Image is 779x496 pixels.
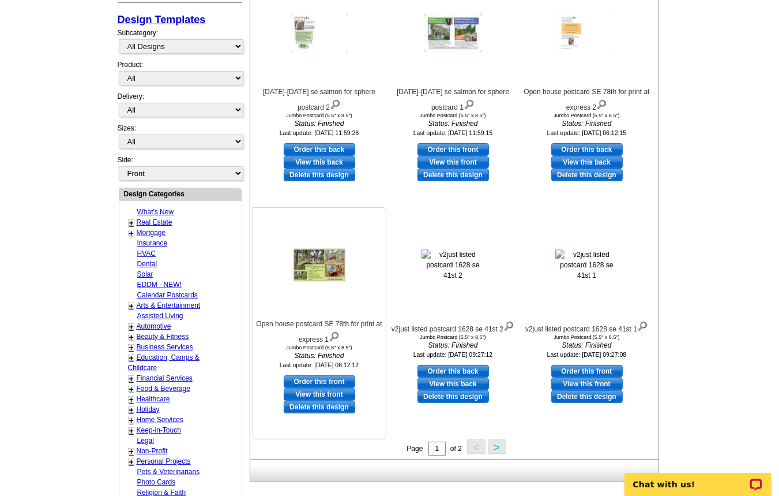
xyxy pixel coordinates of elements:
[284,143,355,156] a: use this design
[256,345,383,350] div: Jumbo Postcard (5.5" x 8.5")
[637,319,648,331] img: view design details
[119,188,242,199] div: Design Categories
[137,322,171,330] a: Automotive
[280,129,359,136] small: Last update: [DATE] 11:59:26
[118,91,242,123] div: Delivery:
[118,59,242,91] div: Product:
[547,351,627,358] small: Last update: [DATE] 09:27:08
[137,260,157,268] a: Dental
[524,340,650,350] i: Status: Finished
[137,395,170,403] a: Healthcare
[330,97,341,110] img: view design details
[390,334,517,340] div: Jumbo Postcard (5.5" x 8.5")
[129,353,134,363] a: +
[284,169,355,181] a: Delete this design
[137,416,183,424] a: Home Services
[390,340,517,350] i: Status: Finished
[524,334,650,340] div: Jumbo Postcard (5.5" x 8.5")
[284,156,355,169] a: View this back
[284,388,355,401] a: View this front
[555,249,619,281] img: v2just listed postcard 1628 se 41st 1
[488,439,506,454] button: >
[137,437,154,445] a: Legal
[551,169,623,181] a: Delete this design
[129,218,134,228] a: +
[558,14,616,53] img: Open house postcard SE 78th for print at express 2
[137,249,156,258] a: HVAC
[128,353,200,372] a: Education, Camps & Childcare
[467,439,486,454] button: <
[129,426,134,435] a: +
[129,457,134,467] a: +
[137,312,183,320] a: Assisted Living
[417,143,489,156] a: use this design
[137,281,182,289] a: EDDM - NEW!
[118,28,242,59] div: Subcategory:
[137,447,168,455] a: Non-Profit
[256,87,383,113] div: [DATE]-[DATE] se salmon for sphere postcard 2
[129,416,134,425] a: +
[503,319,514,331] img: view design details
[137,208,174,216] a: What's New
[524,113,650,118] div: Jumbo Postcard (5.5" x 8.5")
[284,401,355,413] a: Delete this design
[118,123,242,155] div: Sizes:
[137,457,191,465] a: Personal Projects
[464,97,475,110] img: view design details
[407,445,423,453] span: Page
[137,229,166,237] a: Mortgage
[256,350,383,361] i: Status: Finished
[547,129,627,136] small: Last update: [DATE] 06:12:15
[256,319,383,345] div: Open house postcard SE 78th for print at express 1
[137,343,193,351] a: Business Services
[129,322,134,331] a: +
[137,218,172,226] a: Real Estate
[129,395,134,404] a: +
[280,361,359,368] small: Last update: [DATE] 06:12:12
[551,143,623,156] a: use this design
[129,229,134,238] a: +
[137,270,153,278] a: Solar
[422,249,485,281] img: v2just listed postcard 1628 se 41st 2
[417,156,489,169] a: View this front
[390,118,517,129] i: Status: Finished
[551,156,623,169] a: View this back
[524,87,650,113] div: Open house postcard SE 78th for print at express 2
[551,365,623,378] a: use this design
[256,113,383,118] div: Jumbo Postcard (5.5" x 8.5")
[291,14,348,53] img: 1403-1407 se salmon for sphere postcard 2
[450,445,462,453] span: of 2
[596,97,607,110] img: view design details
[424,14,482,53] img: 1403-1407 se salmon for sphere postcard 1
[390,113,517,118] div: Jumbo Postcard (5.5" x 8.5")
[137,374,193,382] a: Financial Services
[256,118,383,129] i: Status: Finished
[137,478,176,486] a: Photo Cards
[413,351,493,358] small: Last update: [DATE] 09:27:12
[413,129,493,136] small: Last update: [DATE] 11:59:15
[417,365,489,378] a: use this design
[137,291,198,299] a: Calendar Postcards
[137,426,181,434] a: Keep-in-Touch
[137,301,201,309] a: Arts & Entertainment
[524,118,650,129] i: Status: Finished
[291,246,348,285] img: Open house postcard SE 78th for print at express 1
[129,385,134,394] a: +
[390,87,517,113] div: [DATE]-[DATE] se salmon for sphere postcard 1
[524,319,650,334] div: v2just listed postcard 1628 se 41st 1
[129,343,134,352] a: +
[417,378,489,390] a: View this back
[129,447,134,456] a: +
[129,301,134,311] a: +
[137,385,190,393] a: Food & Beverage
[118,155,242,182] div: Side:
[129,405,134,415] a: +
[137,333,189,341] a: Beauty & Fitness
[137,468,200,476] a: Pets & Veterinarians
[137,405,160,413] a: Holiday
[417,169,489,181] a: Delete this design
[551,378,623,390] a: View this front
[137,239,168,247] a: Insurance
